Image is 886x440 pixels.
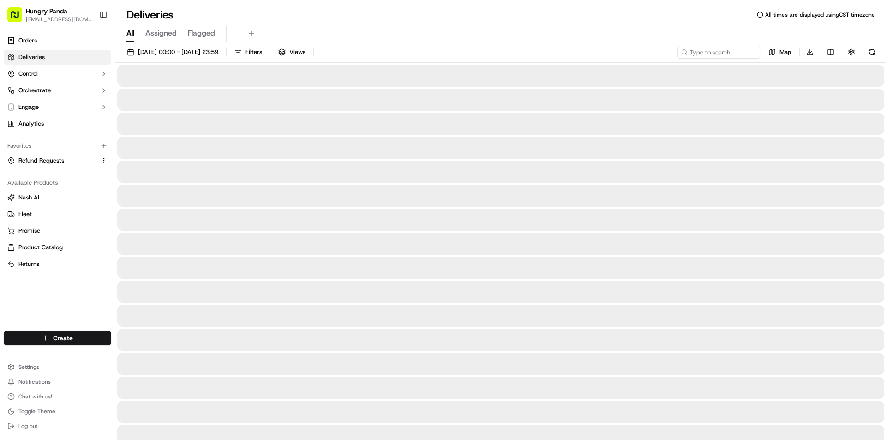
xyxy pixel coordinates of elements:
[4,390,111,403] button: Chat with us!
[4,175,111,190] div: Available Products
[18,393,52,400] span: Chat with us!
[53,333,73,343] span: Create
[289,48,305,56] span: Views
[18,157,64,165] span: Refund Requests
[4,223,111,238] button: Promise
[4,361,111,374] button: Settings
[4,153,111,168] button: Refund Requests
[126,28,134,39] span: All
[18,210,32,218] span: Fleet
[4,4,96,26] button: Hungry Panda[EMAIL_ADDRESS][DOMAIN_NAME]
[18,103,39,111] span: Engage
[18,227,40,235] span: Promise
[4,420,111,433] button: Log out
[18,378,51,386] span: Notifications
[4,207,111,222] button: Fleet
[7,243,108,252] a: Product Catalog
[188,28,215,39] span: Flagged
[4,33,111,48] a: Orders
[18,53,45,61] span: Deliveries
[230,46,266,59] button: Filters
[123,46,222,59] button: [DATE] 00:00 - [DATE] 23:59
[4,50,111,65] a: Deliveries
[18,36,37,45] span: Orders
[779,48,791,56] span: Map
[4,100,111,115] button: Engage
[138,48,218,56] span: [DATE] 00:00 - [DATE] 23:59
[866,46,879,59] button: Refresh
[274,46,310,59] button: Views
[145,28,177,39] span: Assigned
[4,331,111,345] button: Create
[18,422,37,430] span: Log out
[4,375,111,388] button: Notifications
[245,48,262,56] span: Filters
[26,6,67,16] button: Hungry Panda
[7,193,108,202] a: Nash AI
[4,405,111,418] button: Toggle Theme
[4,66,111,81] button: Control
[26,16,92,23] button: [EMAIL_ADDRESS][DOMAIN_NAME]
[18,363,39,371] span: Settings
[18,193,39,202] span: Nash AI
[4,190,111,205] button: Nash AI
[4,240,111,255] button: Product Catalog
[18,260,39,268] span: Returns
[765,11,875,18] span: All times are displayed using CST timezone
[7,210,108,218] a: Fleet
[677,46,760,59] input: Type to search
[18,243,63,252] span: Product Catalog
[4,116,111,131] a: Analytics
[126,7,174,22] h1: Deliveries
[18,86,51,95] span: Orchestrate
[18,70,38,78] span: Control
[7,227,108,235] a: Promise
[4,83,111,98] button: Orchestrate
[7,260,108,268] a: Returns
[4,139,111,153] div: Favorites
[18,408,55,415] span: Toggle Theme
[764,46,796,59] button: Map
[7,157,96,165] a: Refund Requests
[18,120,44,128] span: Analytics
[4,257,111,271] button: Returns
